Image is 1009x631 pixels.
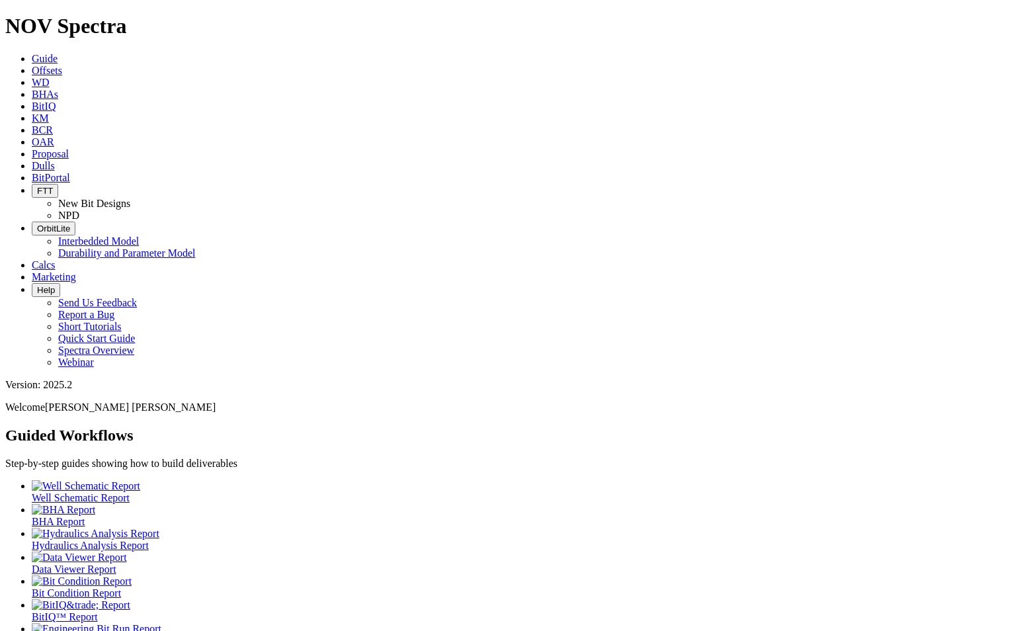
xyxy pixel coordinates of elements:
a: Marketing [32,271,76,282]
h1: NOV Spectra [5,14,1004,38]
span: Data Viewer Report [32,564,116,575]
span: Well Schematic Report [32,492,130,503]
a: BitPortal [32,172,70,183]
img: Well Schematic Report [32,480,140,492]
span: FTT [37,186,53,196]
img: Hydraulics Analysis Report [32,528,159,540]
a: Offsets [32,65,62,76]
a: BHAs [32,89,58,100]
button: Help [32,283,60,297]
span: Hydraulics Analysis Report [32,540,149,551]
p: Welcome [5,401,1004,413]
a: Proposal [32,148,69,159]
a: Well Schematic Report Well Schematic Report [32,480,1004,503]
a: BitIQ [32,101,56,112]
p: Step-by-step guides showing how to build deliverables [5,458,1004,470]
a: New Bit Designs [58,198,130,209]
a: OAR [32,136,54,147]
span: Help [37,285,55,295]
img: BitIQ&trade; Report [32,599,130,611]
img: Bit Condition Report [32,575,132,587]
a: Dulls [32,160,55,171]
span: OrbitLite [37,224,70,233]
a: Webinar [58,357,94,368]
a: Guide [32,53,58,64]
button: OrbitLite [32,222,75,235]
img: Data Viewer Report [32,552,127,564]
a: KM [32,112,49,124]
button: FTT [32,184,58,198]
h2: Guided Workflows [5,427,1004,444]
a: Data Viewer Report Data Viewer Report [32,552,1004,575]
a: NPD [58,210,79,221]
span: BHA Report [32,516,85,527]
a: Interbedded Model [58,235,139,247]
a: BCR [32,124,53,136]
a: Calcs [32,259,56,271]
a: Bit Condition Report Bit Condition Report [32,575,1004,599]
a: Quick Start Guide [58,333,135,344]
a: Send Us Feedback [58,297,137,308]
span: [PERSON_NAME] [PERSON_NAME] [45,401,216,413]
span: BitIQ™ Report [32,611,98,622]
img: BHA Report [32,504,95,516]
a: Report a Bug [58,309,114,320]
a: BitIQ&trade; Report BitIQ™ Report [32,599,1004,622]
span: Bit Condition Report [32,587,121,599]
a: Spectra Overview [58,345,134,356]
a: WD [32,77,50,88]
a: Durability and Parameter Model [58,247,196,259]
a: Short Tutorials [58,321,122,332]
div: Version: 2025.2 [5,379,1004,391]
a: BHA Report BHA Report [32,504,1004,527]
a: Hydraulics Analysis Report Hydraulics Analysis Report [32,528,1004,551]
